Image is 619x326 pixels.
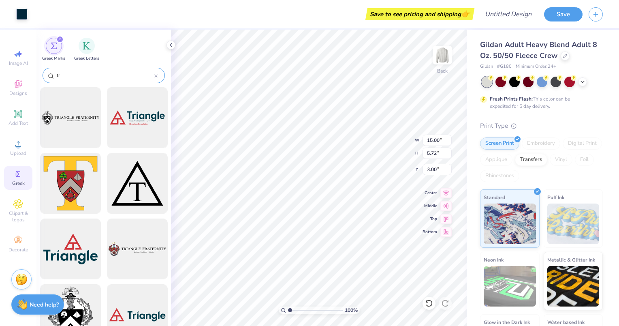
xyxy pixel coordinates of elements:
span: Designs [9,90,27,97]
img: Standard [484,204,536,244]
strong: Fresh Prints Flash: [490,96,533,102]
span: Gildan Adult Heavy Blend Adult 8 Oz. 50/50 Fleece Crew [480,40,597,60]
span: Standard [484,193,505,202]
button: filter button [74,38,99,62]
div: Foil [575,154,594,166]
div: filter for Greek Letters [74,38,99,62]
span: Greek Letters [74,56,99,62]
div: filter for Greek Marks [42,38,65,62]
span: # G180 [497,63,512,70]
img: Greek Marks Image [51,43,57,49]
img: Greek Letters Image [83,42,91,50]
div: Embroidery [522,137,560,150]
div: Back [437,67,448,75]
div: Rhinestones [480,170,519,182]
span: Gildan [480,63,493,70]
input: Try "Alpha" [56,71,154,79]
span: Bottom [423,229,437,235]
span: Image AI [9,60,28,66]
span: Middle [423,203,437,209]
span: Neon Ink [484,255,504,264]
span: Center [423,190,437,196]
div: Vinyl [550,154,572,166]
button: Save [544,7,583,21]
span: Add Text [9,120,28,127]
div: Print Type [480,121,603,131]
img: Metallic & Glitter Ink [547,266,600,307]
span: 100 % [345,307,358,314]
strong: Need help? [30,301,59,309]
div: This color can be expedited for 5 day delivery. [490,95,589,110]
span: Clipart & logos [4,210,32,223]
img: Back [434,47,450,63]
button: filter button [42,38,65,62]
div: Save to see pricing and shipping [367,8,472,20]
div: Applique [480,154,512,166]
div: Transfers [515,154,547,166]
span: Greek [12,180,25,187]
span: Decorate [9,247,28,253]
img: Neon Ink [484,266,536,307]
input: Untitled Design [478,6,538,22]
span: Top [423,216,437,222]
div: Screen Print [480,137,519,150]
span: Metallic & Glitter Ink [547,255,595,264]
span: Upload [10,150,26,157]
span: 👉 [461,9,470,19]
div: Digital Print [563,137,602,150]
span: Greek Marks [42,56,65,62]
span: Puff Ink [547,193,564,202]
img: Puff Ink [547,204,600,244]
span: Minimum Order: 24 + [516,63,556,70]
